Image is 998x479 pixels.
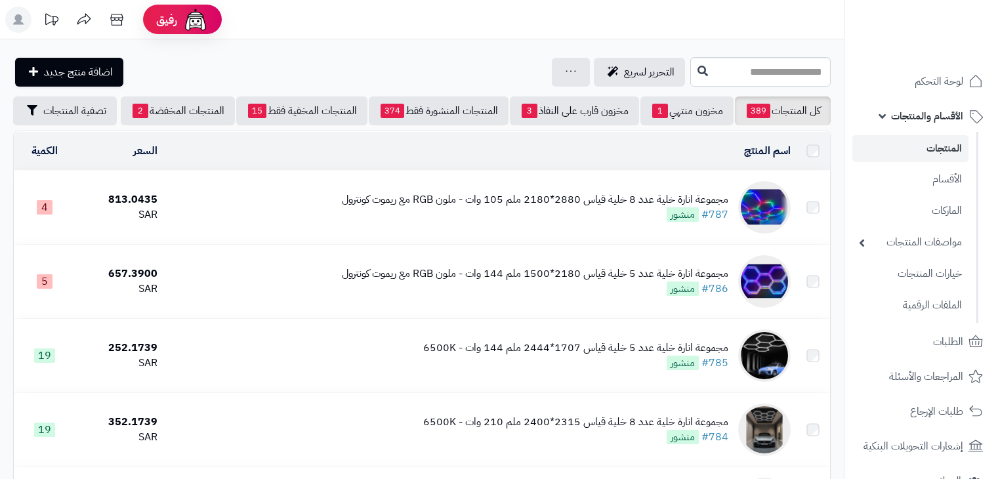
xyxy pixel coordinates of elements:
span: رفيق [156,12,177,28]
span: طلبات الإرجاع [910,402,963,421]
a: الأقسام [852,165,968,194]
span: 389 [747,104,770,118]
span: 4 [37,200,52,215]
span: التحرير لسريع [624,64,675,80]
a: الملفات الرقمية [852,291,968,320]
a: اسم المنتج [744,143,791,159]
img: مجموعة انارة خلية عدد 5 خلية قياس 2180*1500 ملم 144 وات - ملون RGB مع ريموت كونترول [738,255,791,308]
img: logo-2.png [909,37,986,64]
a: المنتجات [852,135,968,162]
a: المراجعات والأسئلة [852,361,990,392]
span: إشعارات التحويلات البنكية [863,437,963,455]
span: منشور [667,430,699,444]
a: الطلبات [852,326,990,358]
span: 1 [652,104,668,118]
a: المنتجات المخفية فقط15 [236,96,367,125]
span: 19 [34,348,55,363]
a: السعر [133,143,157,159]
div: مجموعة انارة خلية عدد 5 خلية قياس 1707*2444 ملم 144 وات - 6500K [423,341,728,356]
a: #786 [701,281,728,297]
a: المنتجات المخفضة2 [121,96,235,125]
a: مخزون منتهي1 [640,96,734,125]
div: SAR [81,356,158,371]
img: مجموعة انارة خلية عدد 8 خلية قياس 2880*2180 ملم 105 وات - ملون RGB مع ريموت كونترول [738,181,791,234]
span: تصفية المنتجات [43,103,106,119]
div: 657.3900 [81,266,158,281]
a: المنتجات المنشورة فقط374 [369,96,509,125]
span: 3 [522,104,537,118]
button: تصفية المنتجات [13,96,117,125]
img: مجموعة انارة خلية عدد 8 خلية قياس 2315*2400 ملم 210 وات - 6500K [738,404,791,456]
a: طلبات الإرجاع [852,396,990,427]
div: SAR [81,430,158,445]
span: لوحة التحكم [915,72,963,91]
a: كل المنتجات389 [735,96,831,125]
div: مجموعة انارة خلية عدد 8 خلية قياس 2315*2400 ملم 210 وات - 6500K [423,415,728,430]
span: منشور [667,207,699,222]
span: 5 [37,274,52,289]
span: اضافة منتج جديد [44,64,113,80]
div: SAR [81,207,158,222]
span: 374 [381,104,404,118]
div: مجموعة انارة خلية عدد 8 خلية قياس 2880*2180 ملم 105 وات - ملون RGB مع ريموت كونترول [342,192,728,207]
div: 352.1739 [81,415,158,430]
a: تحديثات المنصة [35,7,68,36]
div: 252.1739 [81,341,158,356]
a: إشعارات التحويلات البنكية [852,430,990,462]
img: مجموعة انارة خلية عدد 5 خلية قياس 1707*2444 ملم 144 وات - 6500K [738,329,791,382]
a: التحرير لسريع [594,58,685,87]
span: منشور [667,356,699,370]
div: مجموعة انارة خلية عدد 5 خلية قياس 2180*1500 ملم 144 وات - ملون RGB مع ريموت كونترول [342,266,728,281]
span: 15 [248,104,266,118]
div: SAR [81,281,158,297]
span: الطلبات [933,333,963,351]
span: الأقسام والمنتجات [891,107,963,125]
span: 19 [34,423,55,437]
a: الماركات [852,197,968,225]
span: منشور [667,281,699,296]
a: #787 [701,207,728,222]
a: #784 [701,429,728,445]
img: ai-face.png [182,7,209,33]
a: مواصفات المنتجات [852,228,968,257]
div: 813.0435 [81,192,158,207]
a: خيارات المنتجات [852,260,968,288]
span: المراجعات والأسئلة [889,367,963,386]
a: اضافة منتج جديد [15,58,123,87]
a: #785 [701,355,728,371]
a: لوحة التحكم [852,66,990,97]
a: الكمية [31,143,58,159]
span: 2 [133,104,148,118]
a: مخزون قارب على النفاذ3 [510,96,639,125]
